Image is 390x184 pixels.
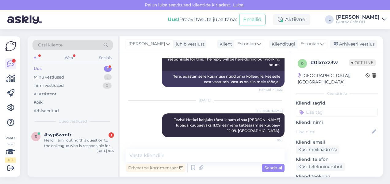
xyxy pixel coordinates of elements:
[162,71,285,87] div: Tere, edastan selle küsimuse nüüd oma kolleegile, kes selle eest vastutab. Vastus on siin meie tö...
[63,54,74,62] div: Web
[296,145,339,154] div: Küsi meiliaadressi
[217,41,232,47] div: Klient
[34,108,59,114] div: Arhiveeritud
[173,41,205,47] div: juhib vestlust
[311,59,349,66] div: # 0lxnxz3w
[296,128,371,135] input: Lisa nimi
[128,41,165,47] span: [PERSON_NAME]
[237,41,256,47] span: Estonian
[44,138,114,149] div: Hello, I am routing this question to the colleague who is responsible for this topic. The reply m...
[59,119,87,124] span: Uued vestlused
[34,91,56,97] div: AI Assistent
[34,74,64,80] div: Minu vestlused
[330,40,377,48] div: Arhiveeri vestlus
[256,109,283,113] span: [PERSON_NAME]
[38,42,63,48] span: Otsi kliente
[300,41,319,47] span: Estonian
[174,117,281,133] span: Tevist! Hetkel kahjuks tõesti enam ei saa [PERSON_NAME] lubada kuupäevaks 11.09, esimene kättesaa...
[296,156,378,163] p: Kliendi telefon
[104,74,112,80] div: 1
[104,66,112,72] div: 1
[231,2,245,8] span: Luba
[349,59,376,66] span: Offline
[34,66,42,72] div: Uus
[301,61,304,66] span: 0
[126,164,185,172] div: Privaatne kommentaar
[32,54,40,62] div: All
[336,15,386,24] a: [PERSON_NAME]Gustav Cafe OÜ
[109,132,114,138] div: 1
[126,98,285,103] div: [DATE]
[5,157,16,163] div: 1 / 3
[296,108,378,117] input: Lisa tag
[5,41,17,51] img: Askly Logo
[168,51,281,67] span: Hello, I now forward this question to my colleague, who is responsible for this. The reply will b...
[239,14,266,25] button: Emailid
[168,16,237,23] div: Proovi tasuta juba täna:
[269,41,295,47] div: Klienditugi
[296,173,378,180] p: Klienditeekond
[35,134,37,139] span: s
[103,83,112,89] div: 0
[260,138,283,142] span: 8:01
[296,119,378,126] p: Kliendi nimi
[296,163,345,171] div: Küsi telefoninumbrit
[336,20,380,24] div: Gustav Cafe OÜ
[5,135,16,163] div: Vaata siia
[34,99,43,105] div: Kõik
[296,91,378,96] div: Kliendi info
[44,132,71,138] span: #syp6wmfr
[97,149,114,153] div: [DATE] 8:55
[264,165,282,171] span: Saada
[34,83,64,89] div: Tiimi vestlused
[259,87,283,92] span: Nähtud ✓ 18:22
[98,54,113,62] div: Socials
[296,100,378,106] p: Kliendi tag'id
[168,17,179,22] b: Uus!
[336,15,380,20] div: [PERSON_NAME]
[325,15,334,24] div: L
[298,72,365,85] div: [GEOGRAPHIC_DATA], [GEOGRAPHIC_DATA]
[296,139,378,145] p: Kliendi email
[273,14,310,25] div: Aktiivne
